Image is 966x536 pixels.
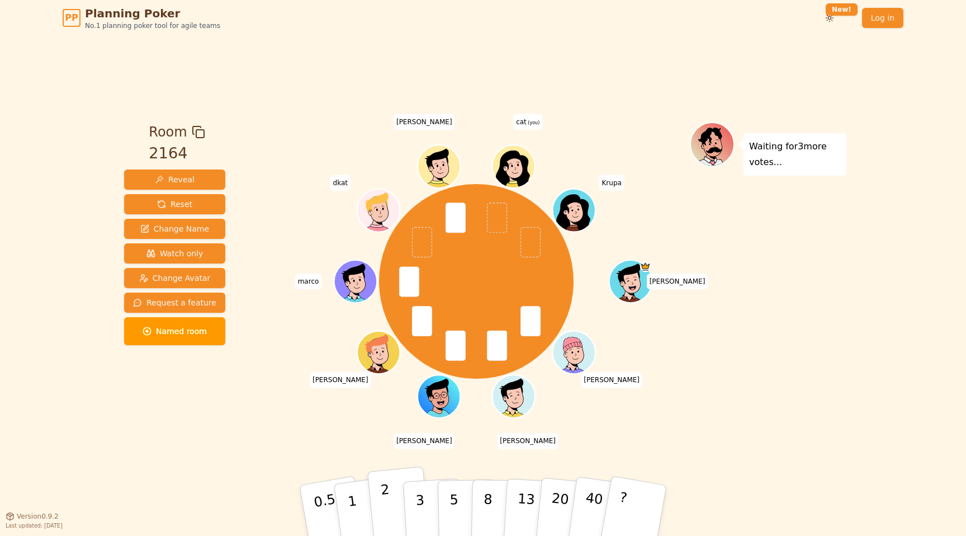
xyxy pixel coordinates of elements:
button: Click to change your avatar [493,147,533,187]
span: Version 0.9.2 [17,512,59,521]
span: Reset [157,199,192,210]
span: Click to change your name [394,433,455,449]
span: Watch only [146,248,203,259]
span: Room [149,122,187,142]
div: 2164 [149,142,205,165]
span: shrutee is the host [640,261,650,272]
a: PPPlanning PokerNo.1 planning poker tool for agile teams [63,6,220,30]
span: Click to change your name [647,274,708,289]
button: New! [820,8,840,28]
span: No.1 planning poker tool for agile teams [85,21,220,30]
span: Click to change your name [599,175,624,191]
button: Change Avatar [124,268,225,288]
button: Change Name [124,219,225,239]
button: Reveal [124,170,225,190]
span: Click to change your name [330,175,351,191]
button: Version0.9.2 [6,512,59,521]
span: Click to change your name [394,114,455,130]
span: Planning Poker [85,6,220,21]
span: Click to change your name [497,433,558,449]
p: Waiting for 3 more votes... [749,139,841,170]
span: Click to change your name [513,114,542,130]
span: Click to change your name [310,372,371,388]
button: Reset [124,194,225,214]
span: Request a feature [133,297,216,308]
button: Request a feature [124,293,225,313]
div: New! [826,3,858,16]
span: Reveal [155,174,195,185]
span: Last updated: [DATE] [6,523,63,529]
button: Named room [124,317,225,345]
span: PP [65,11,78,25]
span: Named room [143,326,207,337]
span: Click to change your name [295,274,322,289]
span: Change Name [140,223,209,234]
span: Change Avatar [139,272,211,284]
span: Click to change your name [581,372,642,388]
a: Log in [862,8,903,28]
button: Watch only [124,243,225,264]
span: (you) [527,120,540,125]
